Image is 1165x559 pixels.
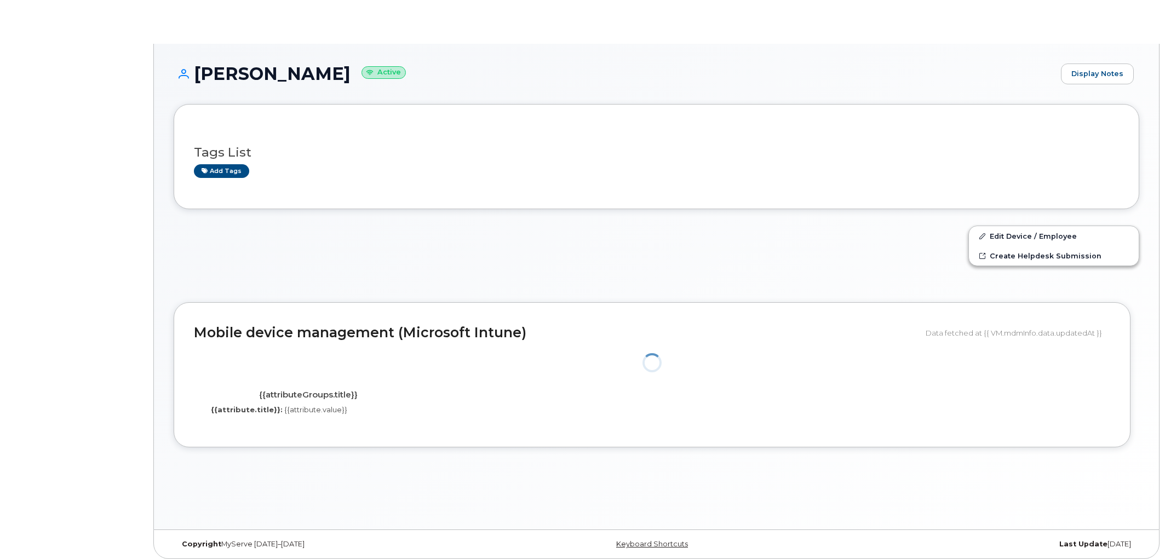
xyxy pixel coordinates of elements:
[926,322,1110,343] div: Data fetched at {{ VM.mdmInfo.data.updatedAt }}
[174,540,496,549] div: MyServe [DATE]–[DATE]
[194,164,249,178] a: Add tags
[194,146,1119,159] h3: Tags List
[174,64,1055,83] h1: [PERSON_NAME]
[361,66,406,79] small: Active
[284,405,347,414] span: {{attribute.value}}
[1059,540,1107,548] strong: Last Update
[969,246,1139,266] a: Create Helpdesk Submission
[211,405,283,415] label: {{attribute.title}}:
[616,540,688,548] a: Keyboard Shortcuts
[1061,64,1134,84] a: Display Notes
[194,325,917,341] h2: Mobile device management (Microsoft Intune)
[969,226,1139,246] a: Edit Device / Employee
[202,390,415,400] h4: {{attributeGroups.title}}
[182,540,221,548] strong: Copyright
[817,540,1139,549] div: [DATE]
